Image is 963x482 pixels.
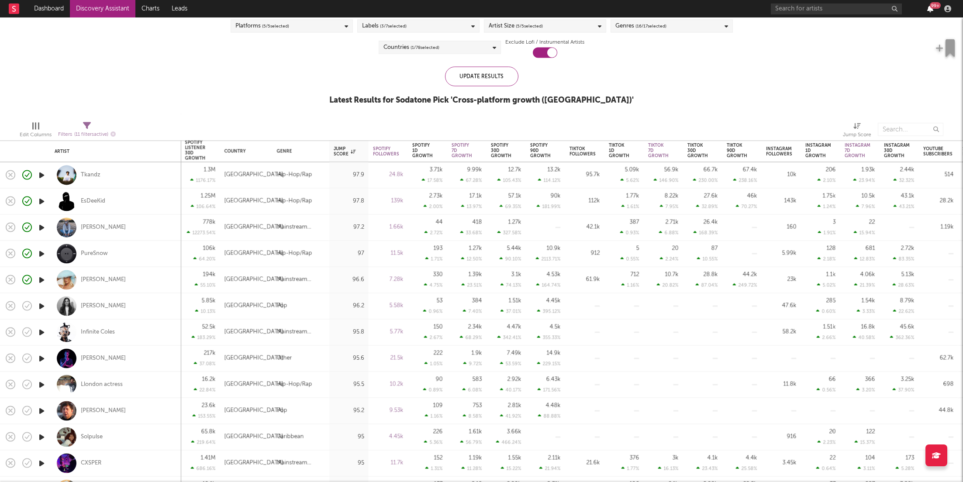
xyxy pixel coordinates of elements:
div: 74.13 % [500,282,521,288]
div: [GEOGRAPHIC_DATA] [224,222,283,233]
div: 11.8k [766,379,797,390]
div: 514 [923,170,954,180]
div: 3.25k [901,376,915,382]
div: 128 [827,245,836,251]
div: 10.7k [665,272,679,277]
div: YouTube Subscribers [923,146,953,156]
div: 1.54k [862,298,875,303]
div: 16.2k [202,376,216,382]
div: 1.71 % [425,256,443,262]
div: 217k [204,350,216,356]
div: 106.64 % [191,203,216,209]
div: 681 [866,245,875,251]
div: 28.2k [923,196,954,207]
div: 327.58 % [497,230,521,235]
div: 46k [747,193,757,199]
div: 8.79k [900,298,915,303]
div: Genres [615,21,666,31]
a: [PERSON_NAME] [81,224,126,231]
div: Spotify Listener 30D Growth [185,140,206,161]
div: 4.75 % [424,282,443,288]
div: 10.13 % [195,308,216,314]
div: 181.99 % [537,203,561,209]
div: 12273.54 % [187,230,216,235]
div: 23.94 % [853,177,875,183]
div: 1.27k [469,245,482,251]
div: Labels [362,21,407,31]
div: Hip-Hop/Rap [277,379,312,390]
div: 194k [203,272,216,277]
div: Other [277,353,292,364]
div: Tkandz [81,171,100,179]
div: Tiktok Followers [570,146,596,156]
span: ( 3 / 7 selected) [380,21,407,31]
div: Country [224,148,264,154]
div: 67.4k [743,167,757,172]
div: 3.20 % [856,387,875,392]
div: 53 [437,298,443,303]
div: 778k [203,219,216,225]
div: [GEOGRAPHIC_DATA] [224,301,283,311]
div: 2.72k [901,245,915,251]
div: 90 [436,376,443,382]
span: ( 1 / 78 selected) [411,42,439,53]
div: 150 [434,324,443,330]
div: [GEOGRAPHIC_DATA] [224,353,283,364]
div: 28.63 % [893,282,915,288]
a: EsDeeKid [81,197,105,205]
div: Mainstream Electronic [277,327,325,337]
div: 1.75k [823,193,836,199]
div: 5.85k [202,298,216,303]
div: [GEOGRAPHIC_DATA] [224,248,283,259]
div: 97.8 [334,196,364,207]
div: 9.72 % [463,361,482,366]
div: 22.84 % [194,387,216,392]
div: 42.1k [570,222,600,233]
div: 95.8 [334,327,364,337]
div: 87.04 % [696,282,718,288]
div: 7.40 % [463,308,482,314]
div: Spotify Followers [373,146,399,156]
div: 2.66 % [817,334,836,340]
div: 56.9k [664,167,679,172]
div: [PERSON_NAME] [81,302,126,310]
div: 21.5k [373,353,404,364]
div: 0.55 % [621,256,639,262]
div: 26.4k [704,219,718,225]
div: [GEOGRAPHIC_DATA] [224,406,283,416]
div: 70.27 % [736,203,757,209]
div: 2.92k [507,376,521,382]
div: 1.61 % [621,203,639,209]
div: 4.53k [547,272,561,277]
div: Instagram Followers [766,146,792,156]
div: 330 [433,272,443,277]
div: 37.90 % [893,387,915,392]
div: 6.08 % [463,387,482,392]
div: 11.5k [373,248,404,259]
a: Infinite Coles [81,328,115,336]
div: 28.8k [704,272,718,277]
div: 10.9k [547,245,561,251]
div: 1.05 % [425,361,443,366]
div: 97 [334,248,364,259]
div: [PERSON_NAME] [81,355,126,362]
div: 0.93 % [620,230,639,235]
div: PureSnow [81,250,108,258]
div: Mainstream Electronic [277,275,325,285]
div: 249.72 % [733,282,757,288]
div: 109 [433,403,443,408]
div: 23.6k [202,403,216,408]
div: 2.73k [429,193,443,199]
div: 193 [434,245,443,251]
div: 3 [833,219,836,225]
div: 23.51 % [462,282,482,288]
div: 164.74 % [536,282,561,288]
div: 7.96 % [856,203,875,209]
a: Solpulse [81,433,103,441]
div: 1.77k [626,193,639,199]
div: Update Results [445,67,518,86]
div: 90.10 % [500,256,521,262]
div: Instagram 7D Growth [845,143,870,158]
div: 20 [672,245,679,251]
